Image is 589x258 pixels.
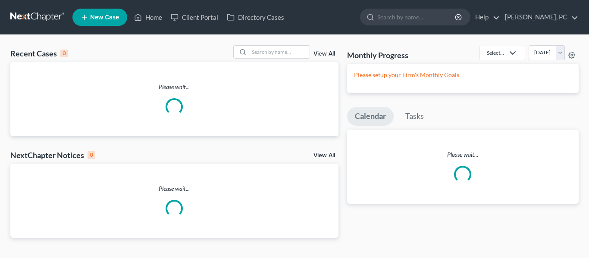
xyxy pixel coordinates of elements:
a: Directory Cases [222,9,288,25]
p: Please wait... [10,184,338,193]
div: 0 [60,50,68,57]
div: NextChapter Notices [10,150,95,160]
a: Calendar [347,107,394,126]
span: New Case [90,14,119,21]
div: Select... [487,49,504,56]
input: Search by name... [249,46,310,58]
a: Client Portal [166,9,222,25]
div: 0 [88,151,95,159]
a: Home [130,9,166,25]
a: Help [471,9,500,25]
a: Tasks [398,107,432,126]
input: Search by name... [377,9,456,25]
a: [PERSON_NAME], PC [501,9,578,25]
p: Please wait... [10,83,338,91]
a: View All [313,152,335,159]
a: View All [313,51,335,57]
div: Recent Cases [10,48,68,59]
p: Please setup your Firm's Monthly Goals [354,71,572,79]
p: Please wait... [347,150,579,159]
h3: Monthly Progress [347,50,408,60]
